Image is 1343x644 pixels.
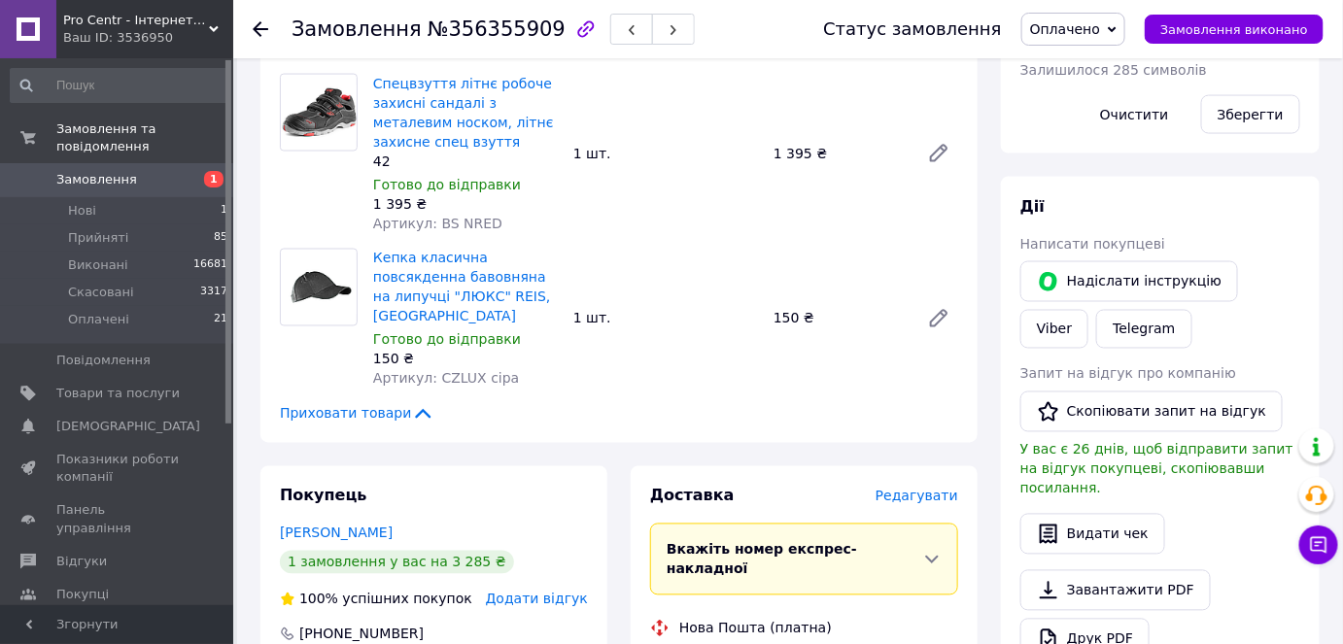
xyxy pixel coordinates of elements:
span: Покупець [280,487,367,505]
div: успішних покупок [280,590,472,609]
span: Вкажіть номер експрес-накладної [667,542,857,577]
span: Повідомлення [56,352,151,369]
span: 1 [204,171,224,187]
span: Нові [68,202,96,220]
span: №356355909 [428,17,566,41]
a: Завантажити PDF [1020,570,1211,611]
span: Виконані [68,256,128,274]
a: [PERSON_NAME] [280,525,393,541]
a: Редагувати [919,299,958,338]
span: [DEMOGRAPHIC_DATA] [56,418,200,435]
button: Скопіювати запит на відгук [1020,391,1283,432]
span: 1 [221,202,227,220]
span: Редагувати [876,489,958,504]
a: Спецвзуття літнє робоче захисні сандалі з металевим носком, літнє захисне спец взуття [373,76,554,150]
span: Залишилося 285 символів [1020,62,1207,78]
span: Запит на відгук про компанію [1020,366,1236,382]
span: Покупці [56,586,109,603]
span: Панель управління [56,501,180,536]
button: Надіслати інструкцію [1020,261,1238,302]
span: 85 [214,229,227,247]
div: 1 395 ₴ [373,194,558,214]
span: Замовлення [56,171,137,188]
div: 150 ₴ [766,305,912,332]
span: 3317 [200,284,227,301]
a: Viber [1020,310,1088,349]
span: Показники роботи компанії [56,451,180,486]
a: Telegram [1096,310,1191,349]
span: Додати відгук [486,592,588,607]
span: У вас є 26 днів, щоб відправити запит на відгук покупцеві, скопіювавши посилання. [1020,442,1293,496]
div: 150 ₴ [373,350,558,369]
input: Пошук [10,68,229,103]
span: Оплачені [68,311,129,328]
span: Відгуки [56,553,107,570]
span: Готово до відправки [373,332,521,348]
span: 21 [214,311,227,328]
span: Дії [1020,197,1045,216]
a: Редагувати [919,134,958,173]
button: Очистити [1084,95,1186,134]
span: Готово до відправки [373,177,521,192]
button: Чат з покупцем [1299,525,1338,564]
span: Замовлення [292,17,422,41]
span: Замовлення та повідомлення [56,120,233,155]
div: 1 шт. [566,305,766,332]
span: Скасовані [68,284,134,301]
span: Артикул: BS NRED [373,216,502,231]
span: Прийняті [68,229,128,247]
span: Замовлення виконано [1160,22,1308,37]
a: Кепка класична повсякденна бавовняна на липучці "ЛЮКС" REIS, [GEOGRAPHIC_DATA] [373,251,551,324]
span: Приховати товари [280,404,434,424]
div: 1 замовлення у вас на 3 285 ₴ [280,551,514,574]
div: 42 [373,152,558,171]
div: 1 395 ₴ [766,140,912,167]
div: [PHONE_NUMBER] [297,625,426,644]
span: 100% [299,592,338,607]
span: Товари та послуги [56,385,180,402]
span: Доставка [650,487,735,505]
img: Спецвзуття літнє робоче захисні сандалі з металевим носком, літнє захисне спец взуття [281,85,357,142]
span: Артикул: CZLUX сіра [373,371,519,387]
span: Pro Centr - Інтернет-магазин спецодягу, спецвзуття та засобів індивідуального захисту [63,12,209,29]
div: Статус замовлення [823,19,1002,39]
div: 1 шт. [566,140,766,167]
button: Видати чек [1020,514,1165,555]
span: Написати покупцеві [1020,236,1165,252]
div: Повернутися назад [253,19,268,39]
button: Зберегти [1201,95,1300,134]
div: Ваш ID: 3536950 [63,29,233,47]
span: 16681 [193,256,227,274]
span: Оплачено [1030,21,1100,37]
div: Нова Пошта (платна) [674,619,837,638]
img: Кепка класична повсякденна бавовняна на липучці "ЛЮКС" REIS, Польща [281,260,357,315]
button: Замовлення виконано [1145,15,1324,44]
